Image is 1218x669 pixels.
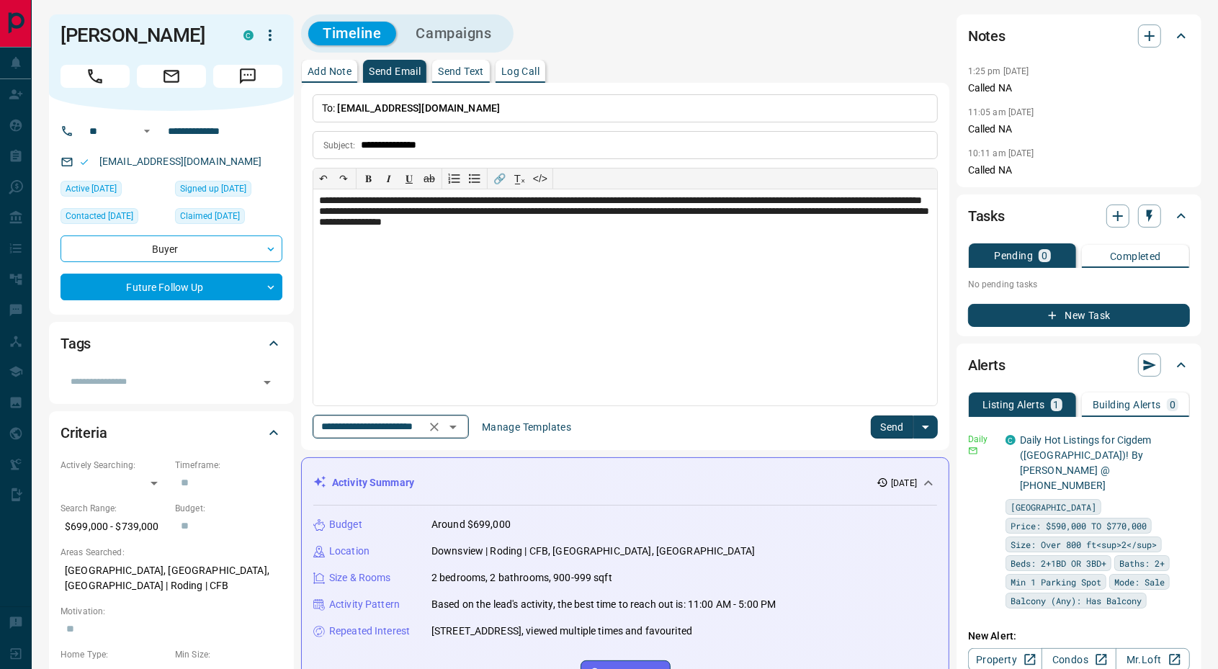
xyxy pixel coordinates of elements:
[871,416,913,439] button: Send
[175,181,282,201] div: Sat Jul 19 2025
[61,235,282,262] div: Buyer
[175,502,282,515] p: Budget:
[424,173,435,184] s: ab
[61,459,168,472] p: Actively Searching:
[968,81,1190,96] p: Called NA
[1114,575,1165,589] span: Mode: Sale
[175,459,282,472] p: Timeframe:
[968,354,1006,377] h2: Alerts
[308,22,396,45] button: Timeline
[313,94,938,122] p: To:
[431,624,692,639] p: [STREET_ADDRESS], viewed multiple times and favourited
[431,570,612,585] p: 2 bedrooms, 2 bathrooms, 900-999 sqft
[968,122,1190,137] p: Called NA
[332,475,414,490] p: Activity Summary
[79,157,89,167] svg: Email Valid
[329,597,400,612] p: Activity Pattern
[329,624,410,639] p: Repeated Interest
[402,22,506,45] button: Campaigns
[443,417,463,437] button: Open
[438,66,484,76] p: Send Text
[61,326,282,361] div: Tags
[61,416,282,450] div: Criteria
[1170,400,1176,410] p: 0
[323,139,355,152] p: Subject:
[431,517,511,532] p: Around $699,000
[1093,400,1161,410] p: Building Alerts
[66,209,133,223] span: Contacted [DATE]
[1110,251,1161,261] p: Completed
[419,169,439,189] button: ab
[968,348,1190,382] div: Alerts
[891,477,917,490] p: [DATE]
[257,372,277,392] button: Open
[175,648,282,661] p: Min Size:
[359,169,379,189] button: 𝐁
[444,169,465,189] button: Numbered list
[61,648,168,661] p: Home Type:
[243,30,254,40] div: condos.ca
[1011,518,1147,533] span: Price: $590,000 TO $770,000
[968,66,1029,76] p: 1:25 pm [DATE]
[329,544,370,559] p: Location
[968,433,997,446] p: Daily
[180,181,246,196] span: Signed up [DATE]
[137,65,206,88] span: Email
[968,205,1005,228] h2: Tasks
[406,173,413,184] span: 𝐔
[61,181,168,201] div: Mon Jul 21 2025
[313,169,333,189] button: ↶
[431,597,776,612] p: Based on the lead's activity, the best time to reach out is: 11:00 AM - 5:00 PM
[61,24,222,47] h1: [PERSON_NAME]
[61,208,168,228] div: Sat Jul 19 2025
[968,274,1190,295] p: No pending tasks
[61,559,282,598] p: [GEOGRAPHIC_DATA], [GEOGRAPHIC_DATA], [GEOGRAPHIC_DATA] | Roding | CFB
[1011,537,1157,552] span: Size: Over 800 ft<sup>2</sup>
[213,65,282,88] span: Message
[1054,400,1060,410] p: 1
[99,156,262,167] a: [EMAIL_ADDRESS][DOMAIN_NAME]
[379,169,399,189] button: 𝑰
[329,570,391,585] p: Size & Rooms
[968,107,1034,117] p: 11:05 am [DATE]
[329,517,362,532] p: Budget
[1042,251,1047,261] p: 0
[968,199,1190,233] div: Tasks
[982,400,1045,410] p: Listing Alerts
[61,515,168,539] p: $699,000 - $739,000
[1011,500,1096,514] span: [GEOGRAPHIC_DATA]
[473,416,580,439] button: Manage Templates
[968,24,1006,48] h2: Notes
[61,65,130,88] span: Call
[333,169,354,189] button: ↷
[871,416,938,439] div: split button
[490,169,510,189] button: 🔗
[369,66,421,76] p: Send Email
[308,66,351,76] p: Add Note
[399,169,419,189] button: 𝐔
[968,163,1190,178] p: Called NA
[530,169,550,189] button: </>
[994,251,1033,261] p: Pending
[968,304,1190,327] button: New Task
[1011,575,1101,589] span: Min 1 Parking Spot
[968,446,978,456] svg: Email
[1011,593,1142,608] span: Balcony (Any): Has Balcony
[313,470,937,496] div: Activity Summary[DATE]
[1006,435,1016,445] div: condos.ca
[501,66,539,76] p: Log Call
[1011,556,1106,570] span: Beds: 2+1BD OR 3BD+
[1119,556,1165,570] span: Baths: 2+
[968,629,1190,644] p: New Alert:
[61,421,107,444] h2: Criteria
[338,102,501,114] span: [EMAIL_ADDRESS][DOMAIN_NAME]
[510,169,530,189] button: T̲ₓ
[968,148,1034,158] p: 10:11 am [DATE]
[138,122,156,140] button: Open
[175,208,282,228] div: Sat Jul 19 2025
[66,181,117,196] span: Active [DATE]
[61,274,282,300] div: Future Follow Up
[61,332,91,355] h2: Tags
[465,169,485,189] button: Bullet list
[61,502,168,515] p: Search Range:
